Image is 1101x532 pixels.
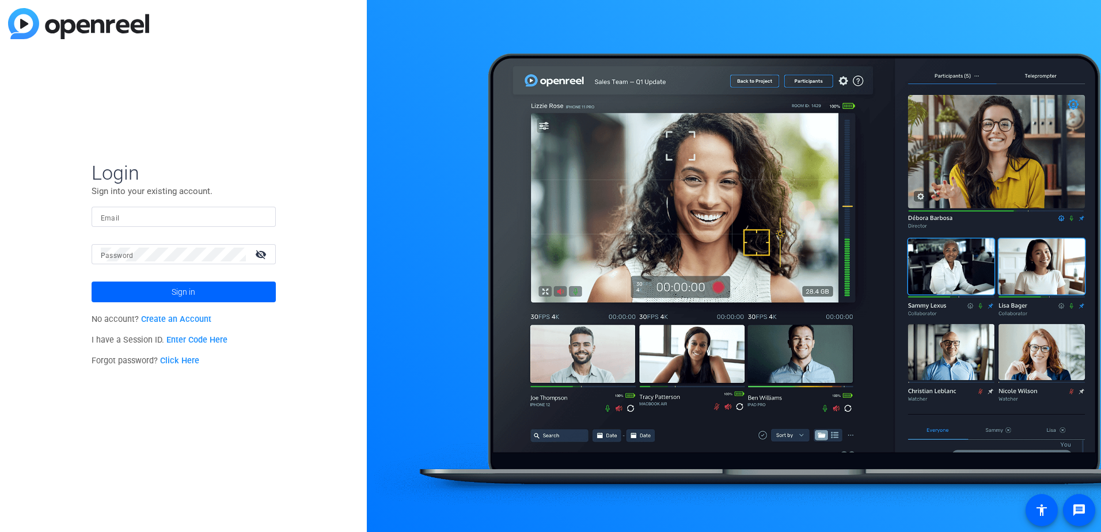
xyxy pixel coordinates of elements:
[92,335,228,345] span: I have a Session ID.
[166,335,227,345] a: Enter Code Here
[8,8,149,39] img: blue-gradient.svg
[101,214,120,222] mat-label: Email
[92,282,276,302] button: Sign in
[92,314,212,324] span: No account?
[1035,503,1049,517] mat-icon: accessibility
[172,278,195,306] span: Sign in
[92,356,200,366] span: Forgot password?
[92,161,276,185] span: Login
[141,314,211,324] a: Create an Account
[101,252,134,260] mat-label: Password
[248,246,276,263] mat-icon: visibility_off
[92,185,276,197] p: Sign into your existing account.
[101,210,267,224] input: Enter Email Address
[160,356,199,366] a: Click Here
[1072,503,1086,517] mat-icon: message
